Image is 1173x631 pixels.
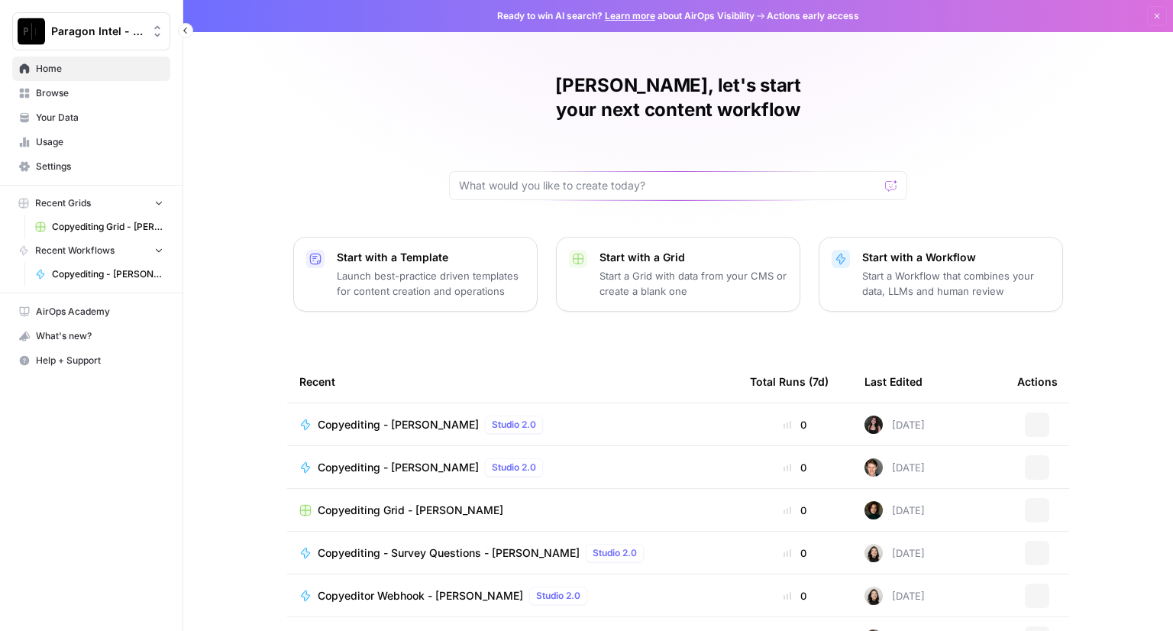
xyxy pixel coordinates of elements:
[299,503,725,518] a: Copyediting Grid - [PERSON_NAME]
[293,237,538,312] button: Start with a TemplateLaunch best-practice driven templates for content creation and operations
[299,544,725,562] a: Copyediting - Survey Questions - [PERSON_NAME]Studio 2.0
[36,160,163,173] span: Settings
[12,239,170,262] button: Recent Workflows
[36,305,163,319] span: AirOps Academy
[299,587,725,605] a: Copyeditor Webhook - [PERSON_NAME]Studio 2.0
[605,10,655,21] a: Learn more
[864,416,883,434] img: 5nlru5lqams5xbrbfyykk2kep4hl
[750,503,840,518] div: 0
[51,24,144,39] span: Paragon Intel - Copyediting
[28,262,170,286] a: Copyediting - [PERSON_NAME]
[12,324,170,348] button: What's new?
[12,57,170,81] a: Home
[318,588,523,603] span: Copyeditor Webhook - [PERSON_NAME]
[337,268,525,299] p: Launch best-practice driven templates for content creation and operations
[318,417,479,432] span: Copyediting - [PERSON_NAME]
[767,9,859,23] span: Actions early access
[864,544,883,562] img: t5ef5oef8zpw1w4g2xghobes91mw
[750,545,840,561] div: 0
[36,62,163,76] span: Home
[36,86,163,100] span: Browse
[318,503,503,518] span: Copyediting Grid - [PERSON_NAME]
[12,299,170,324] a: AirOps Academy
[492,418,536,432] span: Studio 2.0
[556,237,800,312] button: Start with a GridStart a Grid with data from your CMS or create a blank one
[750,361,829,403] div: Total Runs (7d)
[593,546,637,560] span: Studio 2.0
[318,545,580,561] span: Copyediting - Survey Questions - [PERSON_NAME]
[337,250,525,265] p: Start with a Template
[35,196,91,210] span: Recent Grids
[12,154,170,179] a: Settings
[13,325,170,348] div: What's new?
[299,361,725,403] div: Recent
[459,178,879,193] input: What would you like to create today?
[864,544,925,562] div: [DATE]
[52,220,163,234] span: Copyediting Grid - [PERSON_NAME]
[864,501,925,519] div: [DATE]
[1017,361,1058,403] div: Actions
[750,588,840,603] div: 0
[12,348,170,373] button: Help + Support
[864,458,883,477] img: qw00ik6ez51o8uf7vgx83yxyzow9
[12,105,170,130] a: Your Data
[36,135,163,149] span: Usage
[18,18,45,45] img: Paragon Intel - Copyediting Logo
[492,461,536,474] span: Studio 2.0
[52,267,163,281] span: Copyediting - [PERSON_NAME]
[864,361,923,403] div: Last Edited
[536,589,580,603] span: Studio 2.0
[599,250,787,265] p: Start with a Grid
[318,460,479,475] span: Copyediting - [PERSON_NAME]
[36,111,163,125] span: Your Data
[449,73,907,122] h1: [PERSON_NAME], let's start your next content workflow
[12,130,170,154] a: Usage
[299,416,725,434] a: Copyediting - [PERSON_NAME]Studio 2.0
[35,244,115,257] span: Recent Workflows
[750,460,840,475] div: 0
[12,81,170,105] a: Browse
[862,268,1050,299] p: Start a Workflow that combines your data, LLMs and human review
[12,12,170,50] button: Workspace: Paragon Intel - Copyediting
[28,215,170,239] a: Copyediting Grid - [PERSON_NAME]
[497,9,755,23] span: Ready to win AI search? about AirOps Visibility
[819,237,1063,312] button: Start with a WorkflowStart a Workflow that combines your data, LLMs and human review
[862,250,1050,265] p: Start with a Workflow
[750,417,840,432] div: 0
[864,501,883,519] img: trpfjrwlykpjh1hxat11z5guyxrg
[864,416,925,434] div: [DATE]
[864,587,883,605] img: t5ef5oef8zpw1w4g2xghobes91mw
[864,458,925,477] div: [DATE]
[299,458,725,477] a: Copyediting - [PERSON_NAME]Studio 2.0
[864,587,925,605] div: [DATE]
[36,354,163,367] span: Help + Support
[12,192,170,215] button: Recent Grids
[599,268,787,299] p: Start a Grid with data from your CMS or create a blank one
